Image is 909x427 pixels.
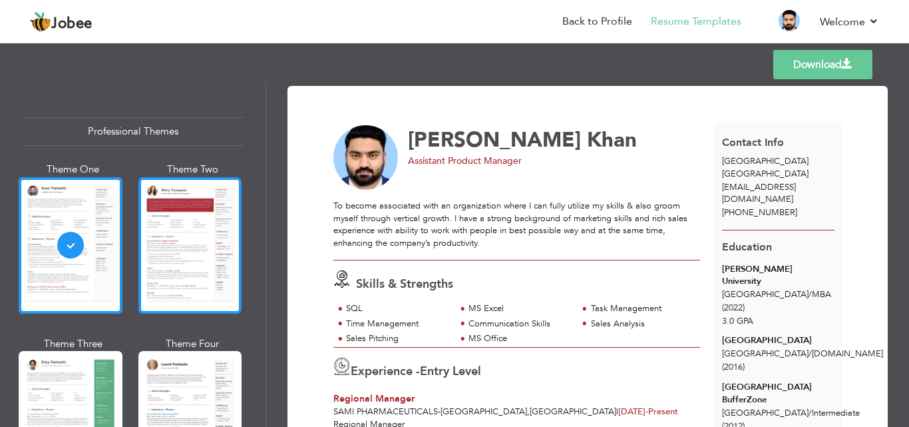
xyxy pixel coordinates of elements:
span: (2022) [722,302,745,314]
div: Sales Analysis [591,318,693,330]
span: Regional Manager [333,392,415,405]
span: Present [618,406,678,418]
span: | [616,406,618,418]
span: , [527,406,530,418]
span: (2016) [722,361,745,373]
span: / [809,288,812,300]
div: Task Management [591,302,693,315]
div: [GEOGRAPHIC_DATA] [722,334,834,347]
div: Theme Four [141,337,245,351]
div: [PERSON_NAME] University [722,263,834,288]
div: MS Office [468,332,570,345]
span: [GEOGRAPHIC_DATA] Intermediate [722,407,860,419]
span: [DATE] [618,406,648,418]
span: [GEOGRAPHIC_DATA] [DOMAIN_NAME] [722,348,883,360]
span: [GEOGRAPHIC_DATA] [722,168,809,180]
div: Sales Pitching [346,332,448,345]
span: SAMI Pharmaceuticals [333,406,438,418]
a: Resume Templates [651,14,741,29]
span: Jobee [51,17,92,31]
span: - [645,406,648,418]
span: [GEOGRAPHIC_DATA] MBA [722,288,831,300]
span: [GEOGRAPHIC_DATA] [722,155,809,167]
a: Welcome [820,14,879,30]
span: 3.0 GPA [722,315,753,327]
div: MS Excel [468,302,570,315]
label: Entry Level [420,363,481,380]
span: Education [722,240,772,254]
div: To become associated with an organization where I can fully utilize my skills & also groom myself... [333,200,700,249]
div: Professional Themes [21,117,244,146]
div: Time Management [346,318,448,330]
span: [GEOGRAPHIC_DATA] [441,406,527,418]
a: Back to Profile [562,14,632,29]
a: Download [773,50,872,79]
a: Jobee [30,11,92,33]
span: [EMAIL_ADDRESS][DOMAIN_NAME] [722,181,796,206]
span: [PHONE_NUMBER] [722,207,797,218]
span: [PERSON_NAME] [408,126,581,154]
span: Experience - [351,363,420,380]
span: Skills & Strengths [356,276,453,292]
span: - [438,406,441,418]
span: Contact Info [722,135,784,150]
div: Communication Skills [468,318,570,330]
div: [GEOGRAPHIC_DATA] BufferZone [722,381,834,406]
img: No image [333,125,399,191]
span: Khan [587,126,637,154]
div: SQL [346,302,448,315]
div: Theme Three [21,337,125,351]
span: / [809,348,812,360]
img: Profile Img [779,10,800,31]
span: / [809,407,812,419]
span: [GEOGRAPHIC_DATA] [530,406,616,418]
img: jobee.io [30,11,51,33]
span: Assistant Product Manager [408,155,522,167]
div: Theme One [21,163,125,177]
div: Theme Two [141,163,245,177]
